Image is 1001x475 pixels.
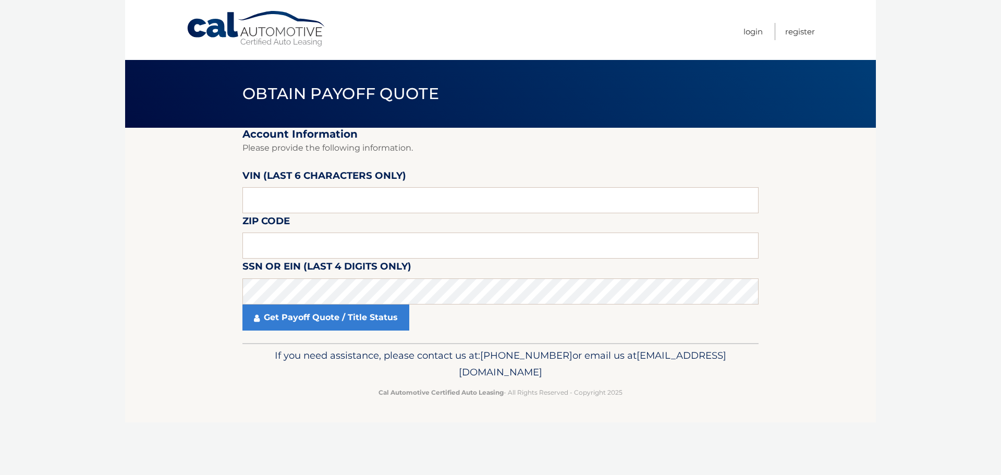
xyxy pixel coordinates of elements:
p: If you need assistance, please contact us at: or email us at [249,347,752,381]
a: Get Payoff Quote / Title Status [242,305,409,331]
p: - All Rights Reserved - Copyright 2025 [249,387,752,398]
label: SSN or EIN (last 4 digits only) [242,259,411,278]
a: Register [785,23,815,40]
span: [PHONE_NUMBER] [480,349,572,361]
span: Obtain Payoff Quote [242,84,439,103]
h2: Account Information [242,128,759,141]
p: Please provide the following information. [242,141,759,155]
label: Zip Code [242,213,290,233]
a: Cal Automotive [186,10,327,47]
strong: Cal Automotive Certified Auto Leasing [379,388,504,396]
label: VIN (last 6 characters only) [242,168,406,187]
a: Login [743,23,763,40]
